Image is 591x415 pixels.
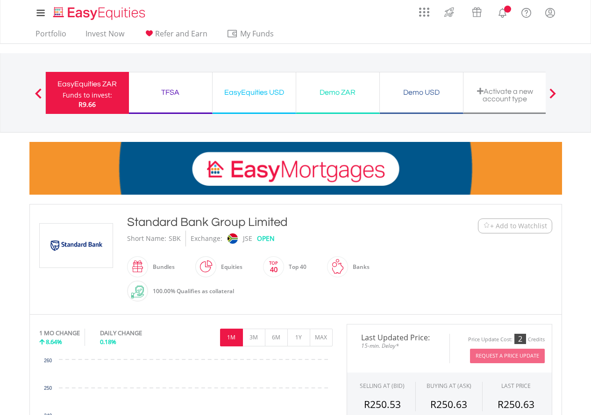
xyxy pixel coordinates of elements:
[468,336,513,343] div: Price Update Cost:
[218,86,290,99] div: EasyEquities USD
[32,29,70,43] a: Portfolio
[514,2,538,21] a: FAQ's and Support
[155,28,207,39] span: Refer and Earn
[501,382,531,390] div: LAST PRICE
[135,86,206,99] div: TFSA
[127,231,166,246] div: Short Name:
[470,349,545,363] button: Request A Price Update
[427,382,471,390] span: BUYING AT (ASK)
[469,5,484,20] img: vouchers-v2.svg
[469,87,541,103] div: Activate a new account type
[287,329,310,346] button: 1Y
[220,329,243,346] button: 1M
[302,86,374,99] div: Demo ZAR
[191,231,222,246] div: Exchange:
[354,334,442,341] span: Last Updated Price:
[498,398,534,411] span: R250.63
[140,29,211,43] a: Refer and Earn
[491,2,514,21] a: Notifications
[310,329,333,346] button: MAX
[385,86,457,99] div: Demo USD
[441,5,457,20] img: thrive-v2.svg
[100,329,173,338] div: DAILY CHANGE
[348,256,370,278] div: Banks
[46,338,62,346] span: 8.64%
[265,329,288,346] button: 6M
[39,329,80,338] div: 1 MO CHANGE
[148,256,175,278] div: Bundles
[63,91,112,100] div: Funds to invest:
[242,329,265,346] button: 3M
[227,233,237,244] img: jse.png
[227,28,288,40] span: My Funds
[478,218,552,233] button: Watchlist + Add to Watchlist
[364,398,401,411] span: R250.53
[44,386,52,391] text: 250
[51,77,123,91] div: EasyEquities ZAR
[413,2,435,17] a: AppsGrid
[169,231,181,246] div: SBK
[100,338,116,346] span: 0.18%
[430,398,467,411] span: R250.63
[284,256,306,278] div: Top 40
[538,2,562,23] a: My Profile
[490,221,547,231] span: + Add to Watchlist
[354,341,442,350] span: 15-min. Delay*
[41,224,111,267] img: EQU.ZA.SBK.png
[419,7,429,17] img: grid-menu-icon.svg
[528,336,545,343] div: Credits
[78,100,96,109] span: R9.66
[243,231,252,246] div: JSE
[50,2,149,21] a: Home page
[44,358,52,363] text: 260
[483,222,490,229] img: Watchlist
[257,231,275,246] div: OPEN
[463,2,491,20] a: Vouchers
[153,287,234,295] span: 100.00% Qualifies as collateral
[82,29,128,43] a: Invest Now
[51,6,149,21] img: EasyEquities_Logo.png
[216,256,242,278] div: Equities
[514,334,526,344] div: 2
[131,286,144,298] img: collateral-qualifying-green.svg
[127,214,420,231] div: Standard Bank Group Limited
[360,382,405,390] div: SELLING AT (BID)
[29,142,562,195] img: EasyMortage Promotion Banner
